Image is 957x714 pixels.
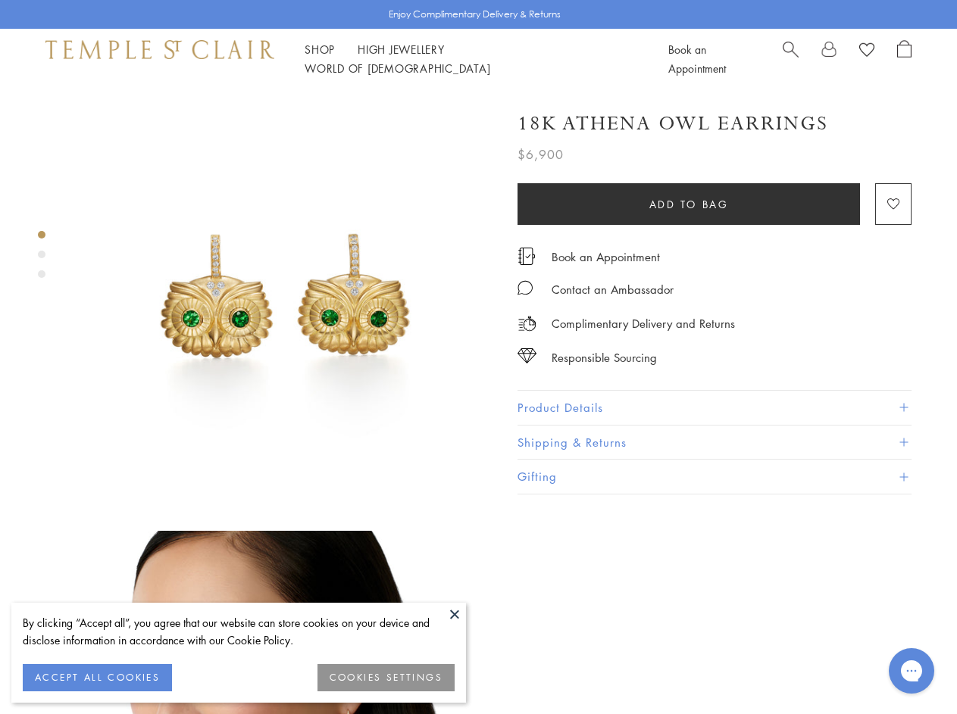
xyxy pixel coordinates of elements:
[668,42,726,76] a: Book an Appointment
[389,7,561,22] p: Enjoy Complimentary Delivery & Returns
[45,40,274,58] img: Temple St. Clair
[317,664,455,691] button: COOKIES SETTINGS
[649,196,729,213] span: Add to bag
[305,61,490,76] a: World of [DEMOGRAPHIC_DATA]World of [DEMOGRAPHIC_DATA]
[358,42,445,57] a: High JewelleryHigh Jewellery
[518,391,912,425] button: Product Details
[897,40,912,78] a: Open Shopping Bag
[518,145,564,164] span: $6,900
[305,42,335,57] a: ShopShop
[783,40,799,78] a: Search
[518,248,536,265] img: icon_appointment.svg
[23,614,455,649] div: By clicking “Accept all”, you agree that our website can store cookies on your device and disclos...
[518,314,536,333] img: icon_delivery.svg
[38,227,45,290] div: Product gallery navigation
[552,248,660,265] a: Book an Appointment
[23,664,172,691] button: ACCEPT ALL COOKIES
[518,183,860,225] button: Add to bag
[859,40,874,63] a: View Wishlist
[518,426,912,460] button: Shipping & Returns
[305,40,634,78] nav: Main navigation
[552,314,735,333] p: Complimentary Delivery and Returns
[76,89,495,508] img: E36186-OWLTG
[518,111,828,137] h1: 18K Athena Owl Earrings
[518,348,536,363] img: icon_sourcing.svg
[518,280,533,295] img: MessageIcon-01_2.svg
[518,460,912,494] button: Gifting
[881,643,942,699] iframe: Gorgias live chat messenger
[552,280,674,299] div: Contact an Ambassador
[552,348,657,367] div: Responsible Sourcing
